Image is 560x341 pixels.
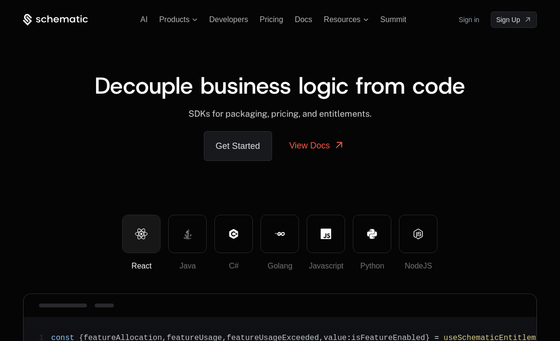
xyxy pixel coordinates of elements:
[188,109,372,119] span: SDKs for packaging, pricing, and entitlements.
[215,260,252,272] div: C#
[399,260,437,272] div: NodeJS
[295,15,312,24] a: Docs
[353,260,391,272] div: Python
[260,15,283,24] a: Pricing
[261,215,299,253] button: Golang
[307,260,345,272] div: Javascript
[123,260,160,272] div: React
[380,15,406,24] a: Summit
[353,215,391,253] button: Python
[278,131,357,160] a: View Docs
[399,215,437,253] button: NodeJS
[324,15,361,24] span: Resources
[209,15,248,24] a: Developers
[459,12,479,27] a: Sign in
[159,15,189,24] span: Products
[204,131,272,161] a: Get Started
[140,15,148,24] a: AI
[214,215,253,253] button: C#
[95,70,465,101] span: Decouple business logic from code
[261,260,299,272] div: Golang
[169,260,206,272] div: Java
[496,15,520,24] span: Sign Up
[307,215,345,253] button: Javascript
[122,215,161,253] button: React
[491,12,537,28] a: [object Object]
[168,215,207,253] button: Java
